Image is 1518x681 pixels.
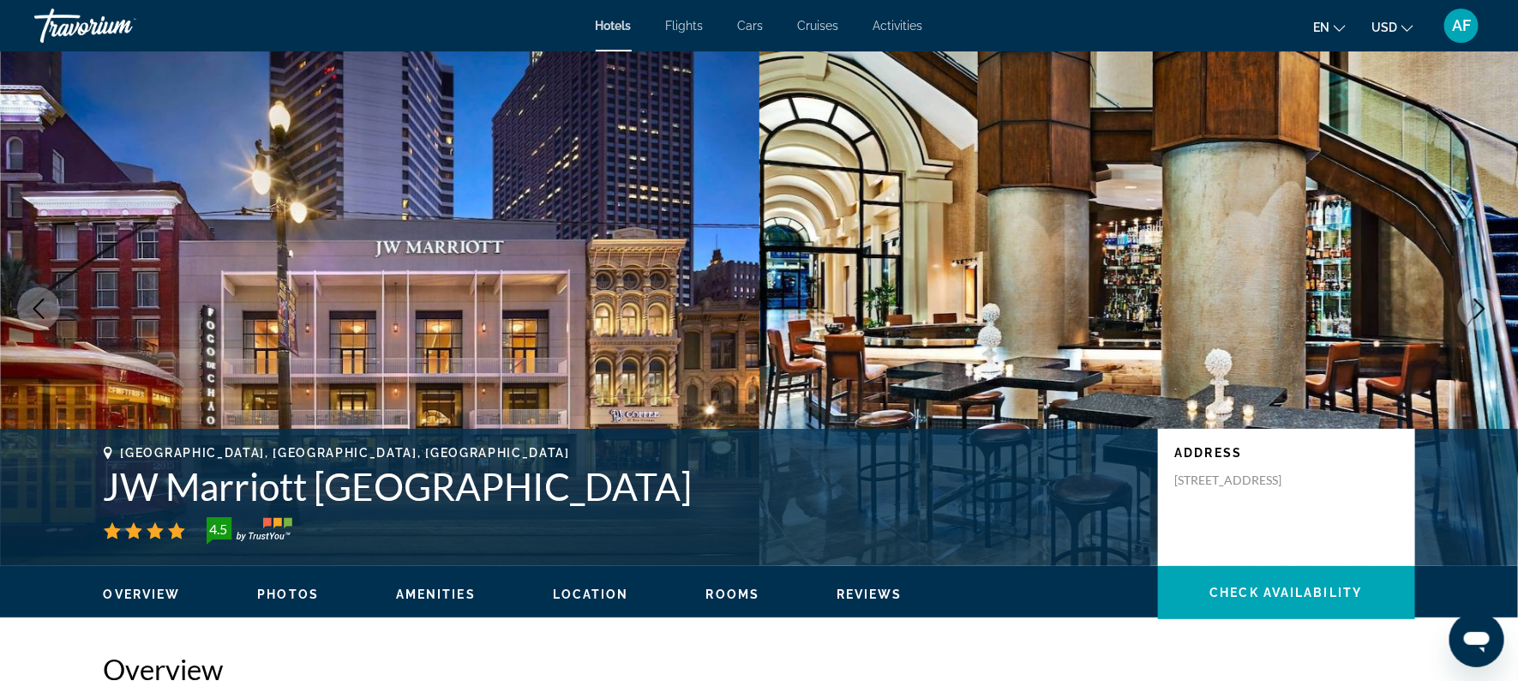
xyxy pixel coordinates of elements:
a: Cruises [798,19,839,33]
button: Change language [1313,15,1346,39]
button: Next image [1458,287,1501,330]
button: Reviews [837,587,903,602]
p: Address [1175,446,1398,460]
a: Cars [738,19,764,33]
img: trustyou-badge-hor.svg [207,517,292,545]
button: Rooms [706,587,760,602]
span: en [1313,21,1329,34]
button: Location [553,587,629,602]
button: Photos [257,587,319,602]
iframe: Button to launch messaging window [1449,612,1504,667]
p: [STREET_ADDRESS] [1175,473,1312,488]
span: [GEOGRAPHIC_DATA], [GEOGRAPHIC_DATA], [GEOGRAPHIC_DATA] [121,446,570,460]
span: USD [1371,21,1397,34]
button: Previous image [17,287,60,330]
span: Overview [104,588,181,601]
span: Amenities [396,588,476,601]
span: Photos [257,588,319,601]
span: AF [1452,17,1471,34]
span: Check Availability [1210,586,1363,600]
a: Hotels [596,19,632,33]
button: User Menu [1439,8,1484,44]
span: Rooms [706,588,760,601]
div: 4.5 [201,519,236,539]
span: Reviews [837,588,903,601]
button: Amenities [396,587,476,602]
button: Change currency [1371,15,1413,39]
button: Overview [104,587,181,602]
a: Activities [873,19,923,33]
a: Travorium [34,3,206,48]
span: Location [553,588,629,601]
a: Flights [666,19,704,33]
h1: JW Marriott [GEOGRAPHIC_DATA] [104,464,1141,509]
button: Check Availability [1158,566,1415,619]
